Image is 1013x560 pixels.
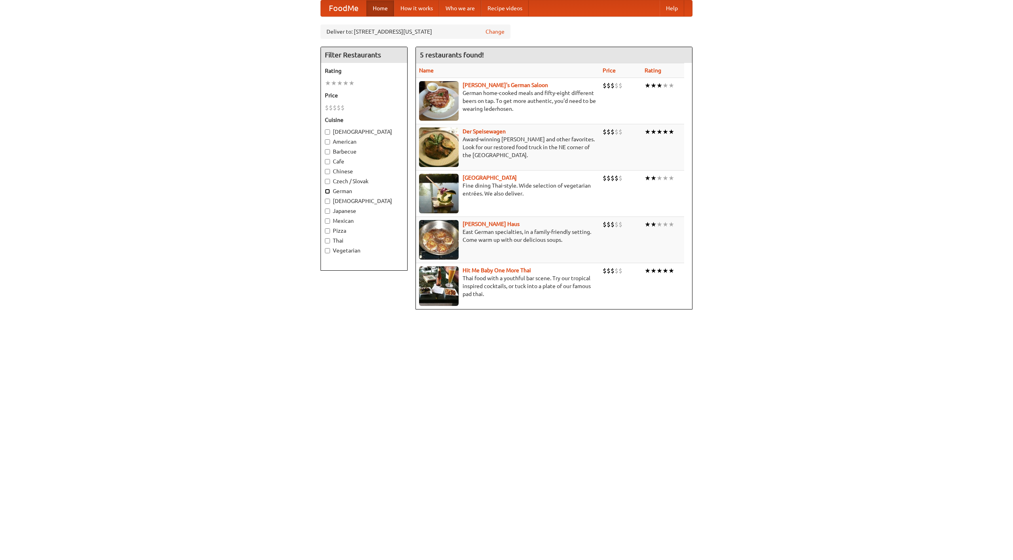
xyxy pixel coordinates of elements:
li: $ [329,103,333,112]
li: ★ [343,79,349,87]
img: satay.jpg [419,174,459,213]
li: ★ [662,127,668,136]
li: $ [618,174,622,182]
li: ★ [651,127,656,136]
a: FoodMe [321,0,366,16]
li: $ [615,127,618,136]
li: $ [611,174,615,182]
li: ★ [651,266,656,275]
label: Thai [325,237,403,245]
a: Price [603,67,616,74]
input: Barbecue [325,149,330,154]
p: East German specialties, in a family-friendly setting. Come warm up with our delicious soups. [419,228,596,244]
li: $ [333,103,337,112]
li: $ [607,127,611,136]
p: Thai food with a youthful bar scene. Try our tropical inspired cocktails, or tuck into a plate of... [419,274,596,298]
li: $ [325,103,329,112]
li: $ [603,266,607,275]
label: Chinese [325,167,403,175]
p: Fine dining Thai-style. Wide selection of vegetarian entrées. We also deliver. [419,182,596,197]
label: Czech / Slovak [325,177,403,185]
label: [DEMOGRAPHIC_DATA] [325,197,403,205]
input: Japanese [325,209,330,214]
label: [DEMOGRAPHIC_DATA] [325,128,403,136]
li: ★ [331,79,337,87]
input: Pizza [325,228,330,233]
li: $ [607,81,611,90]
img: kohlhaus.jpg [419,220,459,260]
li: $ [611,127,615,136]
li: $ [618,81,622,90]
img: speisewagen.jpg [419,127,459,167]
label: German [325,187,403,195]
li: $ [615,220,618,229]
li: $ [341,103,345,112]
p: German home-cooked meals and fifty-eight different beers on tap. To get more authentic, you'd nee... [419,89,596,113]
li: ★ [656,174,662,182]
a: [GEOGRAPHIC_DATA] [463,175,517,181]
li: ★ [651,81,656,90]
input: Mexican [325,218,330,224]
li: $ [607,220,611,229]
a: Recipe videos [481,0,529,16]
label: American [325,138,403,146]
li: ★ [349,79,355,87]
input: Thai [325,238,330,243]
li: ★ [656,266,662,275]
a: How it works [394,0,439,16]
input: Vegetarian [325,248,330,253]
li: $ [618,266,622,275]
li: ★ [645,81,651,90]
li: $ [603,220,607,229]
li: ★ [668,81,674,90]
a: Help [660,0,684,16]
label: Cafe [325,158,403,165]
li: ★ [668,127,674,136]
li: $ [607,174,611,182]
input: Czech / Slovak [325,179,330,184]
li: ★ [656,127,662,136]
a: Home [366,0,394,16]
img: babythai.jpg [419,266,459,306]
h5: Price [325,91,403,99]
li: ★ [662,266,668,275]
label: Pizza [325,227,403,235]
li: ★ [668,266,674,275]
li: ★ [337,79,343,87]
a: Rating [645,67,661,74]
b: Der Speisewagen [463,128,506,135]
p: Award-winning [PERSON_NAME] and other favorites. Look for our restored food truck in the NE corne... [419,135,596,159]
li: $ [618,220,622,229]
li: $ [615,81,618,90]
label: Vegetarian [325,247,403,254]
li: $ [611,81,615,90]
input: German [325,189,330,194]
label: Japanese [325,207,403,215]
li: $ [611,220,615,229]
li: ★ [645,266,651,275]
div: Deliver to: [STREET_ADDRESS][US_STATE] [321,25,510,39]
li: ★ [651,220,656,229]
a: Who we are [439,0,481,16]
li: ★ [645,220,651,229]
li: ★ [645,174,651,182]
a: [PERSON_NAME]'s German Saloon [463,82,548,88]
h5: Rating [325,67,403,75]
li: $ [607,266,611,275]
li: ★ [656,220,662,229]
li: $ [615,266,618,275]
b: [PERSON_NAME] Haus [463,221,520,227]
ng-pluralize: 5 restaurants found! [420,51,484,59]
li: $ [603,174,607,182]
li: ★ [662,81,668,90]
input: [DEMOGRAPHIC_DATA] [325,199,330,204]
li: $ [603,127,607,136]
li: ★ [645,127,651,136]
a: Change [486,28,505,36]
li: ★ [325,79,331,87]
li: ★ [668,220,674,229]
input: [DEMOGRAPHIC_DATA] [325,129,330,135]
a: Hit Me Baby One More Thai [463,267,531,273]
